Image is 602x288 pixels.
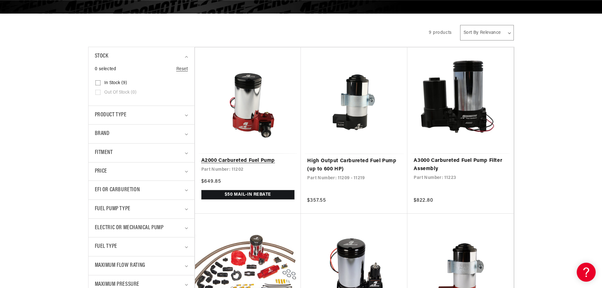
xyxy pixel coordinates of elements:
summary: Product type (0 selected) [95,106,188,125]
span: Out of stock (0) [104,90,137,95]
span: Price [95,167,107,176]
summary: Price [95,162,188,181]
summary: Fuel Type (0 selected) [95,237,188,256]
span: Maximum Flow Rating [95,261,145,270]
span: Fuel Pump Type [95,205,131,214]
span: Fitment [95,148,113,157]
span: Fuel Type [95,242,117,251]
summary: Fitment (0 selected) [95,144,188,162]
summary: Maximum Flow Rating (0 selected) [95,256,188,275]
summary: Electric or Mechanical Pump (0 selected) [95,219,188,237]
a: A3000 Carbureted Fuel Pump Filter Assembly [414,157,507,173]
span: Product type [95,111,127,120]
span: EFI or Carburetion [95,186,140,195]
summary: Fuel Pump Type (0 selected) [95,200,188,218]
span: 9 products [429,30,452,35]
a: Reset [176,66,188,73]
span: Electric or Mechanical Pump [95,224,164,233]
summary: Stock (0 selected) [95,47,188,66]
span: 0 selected [95,66,116,73]
a: A2000 Carbureted Fuel Pump [201,157,295,165]
a: High Output Carbureted Fuel Pump (up to 600 HP) [307,157,401,173]
span: Brand [95,129,110,138]
span: In stock (9) [104,80,127,86]
summary: EFI or Carburetion (0 selected) [95,181,188,199]
summary: Brand (0 selected) [95,125,188,143]
span: Stock [95,52,108,61]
